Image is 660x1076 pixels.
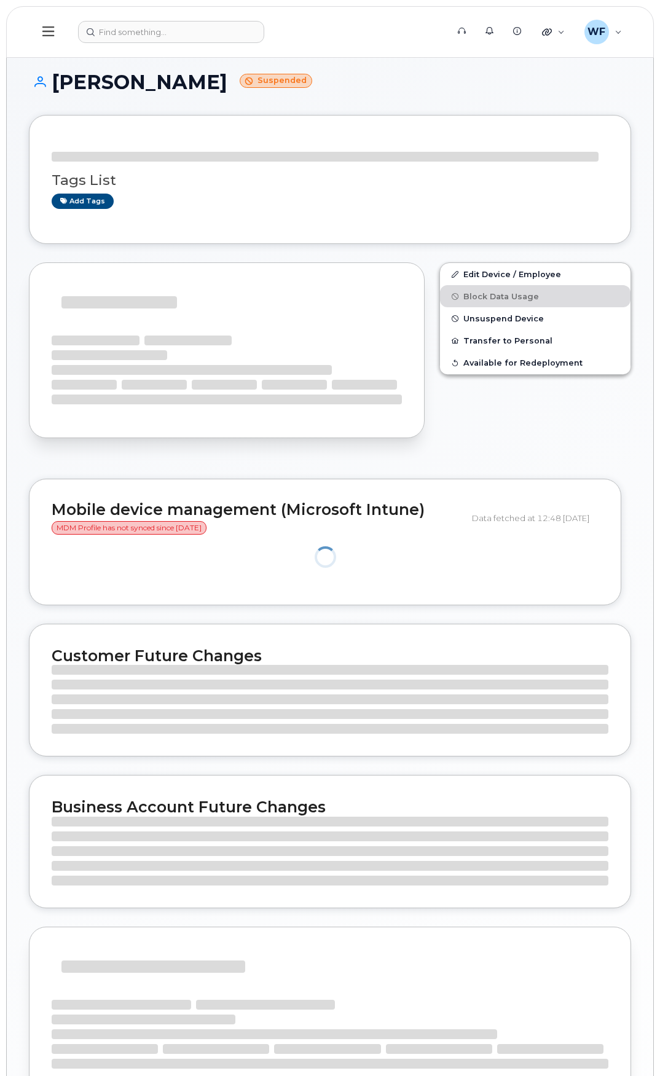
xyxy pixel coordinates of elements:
h2: Mobile device management (Microsoft Intune) [52,501,463,535]
button: Unsuspend Device [440,307,631,329]
h2: Customer Future Changes [52,646,608,665]
div: Data fetched at 12:48 [DATE] [472,506,599,530]
a: Add tags [52,194,114,209]
h1: [PERSON_NAME] [29,71,631,93]
span: Available for Redeployment [463,358,583,367]
h2: Business Account Future Changes [52,798,608,816]
button: Transfer to Personal [440,329,631,351]
span: Unsuspend Device [463,314,544,323]
button: Available for Redeployment [440,351,631,374]
h3: Tags List [52,173,608,188]
small: Suspended [240,74,312,88]
span: MDM Profile has not synced since [DATE] [52,521,206,535]
button: Block Data Usage [440,285,631,307]
a: Edit Device / Employee [440,263,631,285]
